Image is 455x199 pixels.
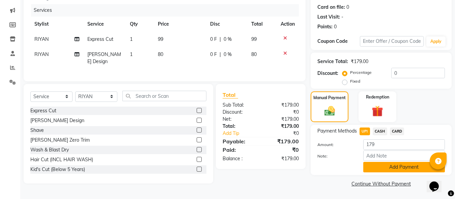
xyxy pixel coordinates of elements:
[223,91,238,98] span: Total
[218,130,268,137] a: Add Tip
[206,17,248,32] th: Disc
[210,36,217,43] span: 0 F
[30,17,83,32] th: Stylist
[30,117,84,124] div: [PERSON_NAME] Design
[83,17,125,32] th: Service
[251,51,257,57] span: 80
[218,123,261,130] div: Total:
[30,146,69,153] div: Wash & Blast Dry
[218,137,261,145] div: Payable:
[154,17,206,32] th: Price
[312,180,450,188] a: Continue Without Payment
[158,51,163,57] span: 80
[34,36,49,42] span: RIYAN
[261,146,304,154] div: ₹0
[317,13,340,21] div: Last Visit:
[363,162,445,172] button: Add Payment
[317,58,348,65] div: Service Total:
[31,4,304,17] div: Services
[360,127,370,135] span: UPI
[426,36,446,47] button: Apply
[360,36,424,47] input: Enter Offer / Coupon Code
[363,150,445,161] input: Add Note
[30,137,90,144] div: [PERSON_NAME] Zero Trim
[261,155,304,162] div: ₹179.00
[30,107,56,114] div: Express Cut
[218,116,261,123] div: Net:
[261,116,304,123] div: ₹179.00
[158,36,163,42] span: 99
[87,36,113,42] span: Express Cut
[122,91,206,101] input: Search or Scan
[247,17,277,32] th: Total
[224,36,232,43] span: 0 %
[251,36,257,42] span: 99
[261,123,304,130] div: ₹179.00
[390,127,404,135] span: CARD
[312,142,358,148] label: Amount:
[30,127,44,134] div: Shave
[346,4,349,11] div: 0
[366,94,389,100] label: Redemption
[220,51,221,58] span: |
[317,38,360,45] div: Coupon Code
[261,109,304,116] div: ₹0
[373,127,387,135] span: CASH
[427,172,448,192] iframe: chat widget
[130,36,133,42] span: 1
[34,51,49,57] span: RIYAN
[350,78,360,84] label: Fixed
[261,102,304,109] div: ₹179.00
[317,23,333,30] div: Points:
[126,17,154,32] th: Qty
[87,51,121,64] span: [PERSON_NAME] Design
[350,69,372,76] label: Percentage
[224,51,232,58] span: 0 %
[341,13,343,21] div: -
[210,51,217,58] span: 0 F
[363,139,445,150] input: Amount
[312,153,358,159] label: Note:
[218,109,261,116] div: Discount:
[30,166,85,173] div: Kid's Cut (Below 5 Years)
[30,156,93,163] div: Hair Cut (INCL HAIR WASH)
[220,36,221,43] span: |
[368,104,387,118] img: _gift.svg
[317,4,345,11] div: Card on file:
[351,58,368,65] div: ₹179.00
[268,130,304,137] div: ₹0
[218,155,261,162] div: Balance :
[317,70,338,77] div: Discount:
[317,127,357,135] span: Payment Methods
[130,51,133,57] span: 1
[334,23,337,30] div: 0
[218,102,261,109] div: Sub Total:
[261,137,304,145] div: ₹179.00
[313,95,346,101] label: Manual Payment
[218,146,261,154] div: Paid:
[277,17,299,32] th: Action
[321,105,338,117] img: _cash.svg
